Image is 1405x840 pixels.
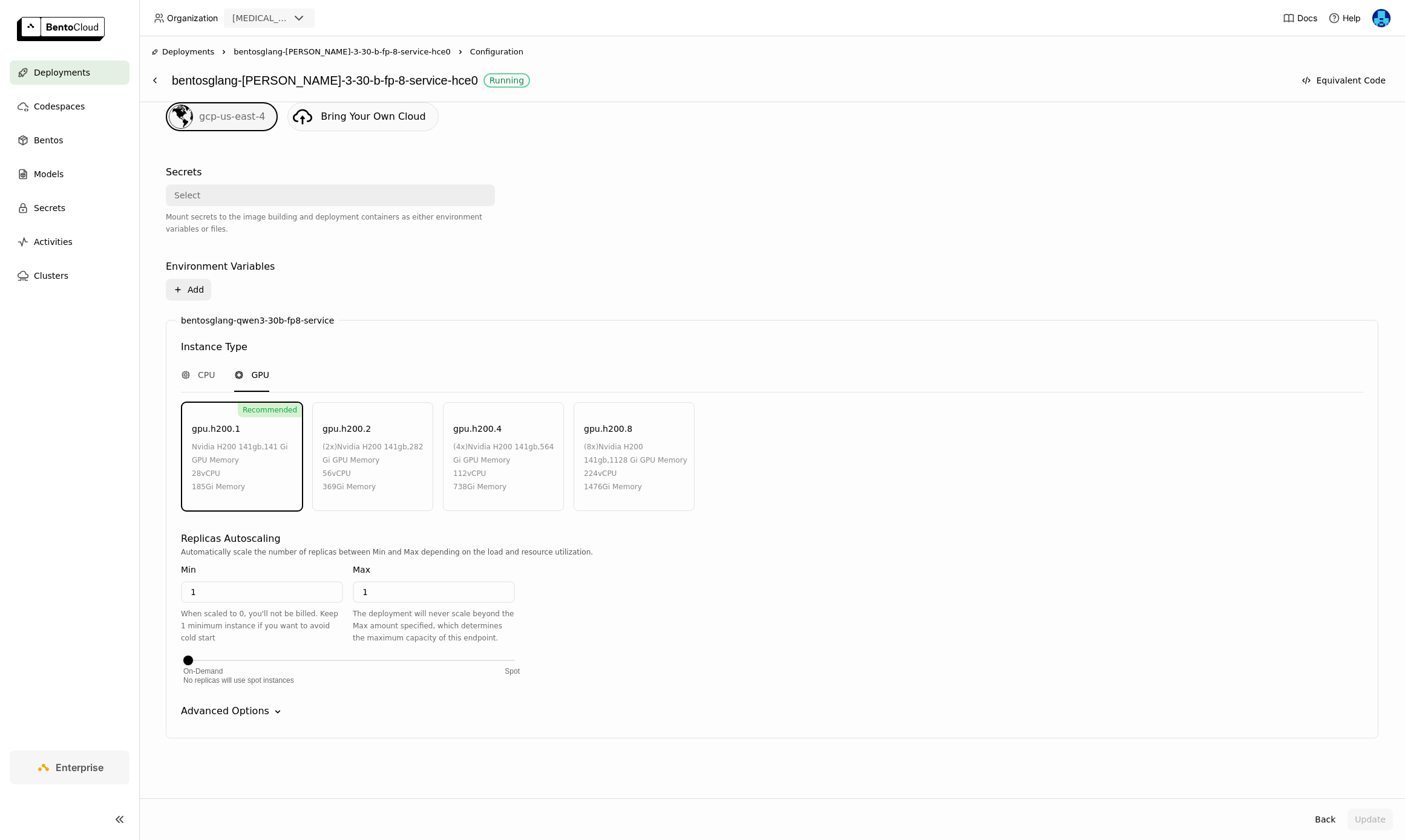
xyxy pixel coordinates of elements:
[470,46,523,58] span: Configuration
[34,201,65,215] span: Secrets
[505,667,520,676] div: Spot
[17,17,105,41] img: logo
[181,532,281,546] div: Replicas Autoscaling
[443,402,564,511] div: gpu.h200.4(4x)nvidia h200 141gb,564 Gi GPU Memory112vCPU738Gi Memory
[1283,12,1317,24] a: Docs
[287,102,438,131] a: Bring Your Own Cloud
[10,94,129,119] a: Codespaces
[56,761,103,773] span: Enterprise
[34,269,68,283] span: Clusters
[192,443,261,451] span: nvidia h200 141gb
[1297,13,1317,24] span: Docs
[312,402,433,511] div: gpu.h200.2(2x)nvidia h200 141gb,282 Gi GPU Memory56vCPU369Gi Memory
[192,440,296,467] div: , 141 Gi GPU Memory
[574,402,695,511] div: gpu.h200.8(8x)nvidia h200 141gb,1128 Gi GPU Memory224vCPU1476Gi Memory
[181,704,1363,718] div: Advanced Options
[181,340,247,354] div: Instance Type
[1328,12,1361,24] div: Help
[272,706,284,718] svg: Down
[198,369,215,381] span: CPU
[10,196,129,220] a: Secrets
[353,563,370,576] div: Max
[181,316,334,325] label: bentosglang-qwen3-30b-fp8-service
[453,422,502,435] div: gpu.h200.4
[151,46,214,58] div: Deployments
[219,47,229,57] svg: Right
[456,47,465,57] svg: Right
[584,443,643,464] span: nvidia h200 141gb
[174,189,200,201] div: Select
[34,133,63,148] span: Bentos
[238,403,302,417] div: Recommended
[10,230,129,254] a: Activities
[162,46,214,58] span: Deployments
[182,402,303,511] div: Recommendedgpu.h200.1nvidia h200 141gb,141 Gi GPU Memory28vCPU185Gi Memory
[181,704,269,718] div: Advanced Options
[166,211,495,235] div: Mount secrets to the image building and deployment containers as either environment variables or ...
[251,369,269,381] span: GPU
[1343,13,1361,24] span: Help
[234,46,451,58] span: bentosglang-[PERSON_NAME]-3-30-b-fp-8-service-hce0
[1294,70,1393,91] button: Equivalent Code
[166,259,275,274] div: Environment Variables
[1308,809,1343,830] button: Back
[490,76,524,85] div: Running
[181,546,1363,558] div: Automatically scale the number of replicas between Min and Max depending on the load and resource...
[1372,9,1390,27] img: Yi Guo
[337,443,407,451] span: nvidia h200 141gb
[192,467,296,480] div: 28 vCPU
[453,467,557,480] div: 112 vCPU
[468,443,537,451] span: nvidia h200 141gb
[151,46,1393,58] nav: Breadcrumbs navigation
[323,480,427,493] div: 369Gi Memory
[183,667,223,676] div: On-Demand
[166,102,278,131] div: gcp-us-east-4
[34,167,64,181] span: Models
[323,440,427,467] div: (2x) , 282 Gi GPU Memory
[321,111,425,122] span: Bring Your Own Cloud
[167,13,218,24] span: Organization
[199,111,265,122] span: gcp-us-east-4
[584,422,632,435] div: gpu.h200.8
[34,65,90,80] span: Deployments
[34,235,73,249] span: Activities
[10,750,129,784] a: Enterprise
[232,12,289,24] div: [MEDICAL_DATA]
[10,264,129,288] a: Clusters
[181,608,343,644] div: When scaled to 0, you'll not be billed. Keep 1 minimum instance if you want to avoid cold start
[323,422,371,435] div: gpu.h200.2
[323,467,427,480] div: 56 vCPU
[34,99,85,114] span: Codespaces
[353,608,515,644] div: The deployment will never scale beyond the Max amount specified, which determines the maximum cap...
[173,285,183,295] svg: Plus
[166,279,211,301] button: Add
[584,467,688,480] div: 224 vCPU
[172,69,1288,92] div: bentosglang-[PERSON_NAME]-3-30-b-fp-8-service-hce0
[453,440,557,467] div: (4x) , 564 Gi GPU Memory
[181,563,196,576] div: Min
[1348,809,1393,830] button: Update
[584,480,688,493] div: 1476Gi Memory
[584,440,688,467] div: (8x) , 1128 Gi GPU Memory
[10,60,129,85] a: Deployments
[290,13,292,25] input: Selected revia.
[192,422,240,435] div: gpu.h200.1
[192,480,296,493] div: 185Gi Memory
[10,128,129,152] a: Bentos
[166,165,201,180] div: Secrets
[10,162,129,186] a: Models
[453,480,557,493] div: 738Gi Memory
[183,676,515,685] div: No replicas will use spot instances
